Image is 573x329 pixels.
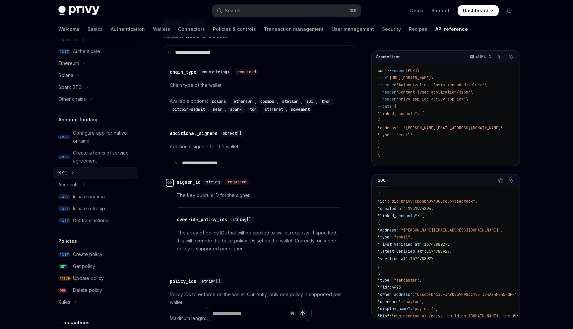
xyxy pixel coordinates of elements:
span: "email" [394,234,410,240]
span: ] [378,147,380,152]
span: { [378,118,380,123]
a: DELDelete policy [53,284,138,296]
p: The key quorum ID for the signer. [177,191,340,199]
div: policy_ids [170,278,196,285]
a: Security [382,21,401,37]
p: Policy IDs to enforce on the wallet. Currently, only one policy is supported per wallet. [170,291,347,306]
span: "[PERSON_NAME][EMAIL_ADDRESS][DOMAIN_NAME]" [401,228,501,233]
span: \ [471,90,473,95]
div: additional_signers [170,130,218,137]
code: ton [247,106,259,113]
span: ⌘ K [350,8,357,13]
button: Ask AI [507,176,516,185]
span: DEL [58,288,67,293]
a: Dashboard [458,5,499,16]
span: POST [58,135,70,140]
span: 'Content-Type: application/json' [396,90,471,95]
code: starknet [262,106,286,113]
div: , [262,105,288,113]
span: 1731974895 [408,206,431,211]
code: movement [288,106,312,113]
span: \ [417,68,419,73]
p: Additional signers for the wallet. [170,143,347,151]
button: cURL [466,51,494,63]
span: 1674788927 [410,256,433,261]
code: spark [227,106,244,113]
span: { [378,270,380,276]
span: "verified_at" [378,256,408,261]
button: Ask AI [507,53,516,61]
span: "address": "[PERSON_NAME][EMAIL_ADDRESS][DOMAIN_NAME]", [378,125,505,131]
div: Ethereum [58,59,79,67]
span: \ [466,97,468,102]
div: 200 [376,176,388,184]
a: Navigate to header [166,176,177,189]
div: , [210,105,227,113]
span: 4423 [392,285,401,290]
a: Welcome [58,21,80,37]
a: POSTConfigure app for native onramp [53,127,138,147]
span: , [517,292,519,297]
span: : [406,206,408,211]
a: User management [332,21,374,37]
div: Create a terms of service agreement [73,149,134,165]
span: , [431,206,433,211]
button: Open search [212,5,361,17]
div: override_policy_ids [177,216,227,223]
button: Toggle dark mode [504,5,515,16]
span: 'privy-app-id: <privy-app-id>' [396,97,466,102]
span: --header [378,90,396,95]
span: "farcaster" [394,278,419,283]
input: Ask a question... [213,306,288,321]
span: , [422,299,424,304]
span: : [408,256,410,261]
span: "type" [378,234,392,240]
h5: Policies [58,237,77,245]
img: dark logo [58,6,99,15]
div: Configure app for native onramp [73,129,134,145]
p: The array of policy IDs that will be applied to wallet requests. If specified, this will override... [177,229,340,253]
a: GETGet policy [53,260,138,272]
span: , [447,242,450,247]
a: POSTCreate a terms of service agreement [53,147,138,167]
div: signer_id [177,179,201,185]
span: "fid" [378,285,389,290]
a: POSTGet transactions [53,215,138,227]
div: chain_type [170,69,196,75]
div: , [231,97,258,105]
button: Toggle Ethereum section [53,57,138,69]
span: --header [378,82,396,88]
span: "created_at" [378,206,406,211]
span: "username" [378,299,401,304]
span: : [410,306,413,311]
div: , [304,97,319,105]
span: Dashboard [463,7,488,14]
span: : [399,228,401,233]
a: Support [431,7,450,14]
code: near [210,106,225,113]
span: , [450,249,452,254]
div: Other chains [58,95,86,103]
div: required [235,69,259,75]
a: PATCHUpdate policy [53,272,138,284]
button: Toggle Solana section [53,69,138,81]
span: : [387,199,389,204]
a: POSTInitiate onramp [53,191,138,203]
span: "latest_verified_at" [378,249,424,254]
div: Spark BTC [58,83,82,91]
span: }, [378,263,382,269]
span: Create User [376,54,400,60]
code: bitcoin-segwit [170,106,208,113]
a: POSTCreate policy [53,248,138,260]
div: Solana [58,71,73,79]
a: Transaction management [264,21,324,37]
span: { [378,192,380,197]
div: Initiate onramp [73,193,105,201]
span: : [413,292,415,297]
span: "address" [378,228,399,233]
span: POST [58,206,70,211]
div: , [280,97,304,105]
span: string[] [202,279,220,284]
div: , [170,105,210,113]
p: cURL [476,54,486,59]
